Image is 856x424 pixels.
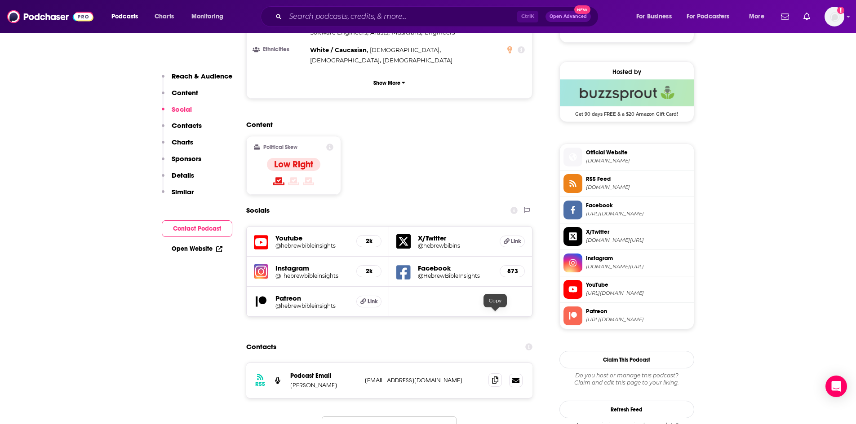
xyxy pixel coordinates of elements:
p: Charts [172,138,193,146]
div: Search podcasts, credits, & more... [269,6,607,27]
span: , [310,45,368,55]
p: Contacts [172,121,202,130]
button: open menu [105,9,150,24]
span: Artists [370,29,388,36]
button: Contacts [162,121,202,138]
span: Open Advanced [550,14,587,19]
p: Sponsors [172,154,201,163]
button: Claim This Podcast [559,351,694,368]
img: Podchaser - Follow, Share and Rate Podcasts [7,8,93,25]
span: Patreon [586,307,690,315]
a: Open Website [172,245,222,253]
span: More [749,10,764,23]
a: X/Twitter[DOMAIN_NAME][URL] [563,227,690,246]
p: Social [172,105,192,114]
span: [DEMOGRAPHIC_DATA] [370,46,439,53]
button: Charts [162,138,193,154]
a: Facebook[URL][DOMAIN_NAME] [563,201,690,219]
a: YouTube[URL][DOMAIN_NAME] [563,280,690,299]
p: Content [172,88,198,97]
h5: Patreon [275,294,350,302]
button: Content [162,88,198,105]
span: Monitoring [191,10,223,23]
button: open menu [743,9,776,24]
button: Sponsors [162,154,201,171]
span: instagram.com/_hebrewbibleinsights [586,263,690,270]
a: @_hebrewbibleinsights [275,272,350,279]
a: @hebrewbibins [418,242,492,249]
p: Show More [373,80,400,86]
a: Link [356,296,381,307]
button: Similar [162,188,194,204]
span: Ctrl K [517,11,538,22]
p: Podcast Email [290,372,358,380]
a: Buzzsprout Deal: Get 90 days FREE & a $20 Amazon Gift Card! [560,79,694,116]
div: Claim and edit this page to your liking. [559,372,694,386]
span: Logged in as Lydia_Gustafson [825,7,844,26]
a: Link [500,236,525,247]
input: Search podcasts, credits, & more... [285,9,517,24]
span: hebrewbibleinsights.com [586,157,690,164]
a: @hebrewbibleinsights [275,302,350,309]
h5: Facebook [418,264,492,272]
p: Similar [172,188,194,196]
h5: @HebrewBibleInsights [418,272,492,279]
a: Charts [149,9,179,24]
button: Reach & Audience [162,72,232,88]
h2: Content [246,120,526,129]
button: open menu [630,9,683,24]
a: @hebrewbibleinsights [275,242,350,249]
span: For Business [636,10,672,23]
span: https://www.patreon.com/hebrewbibleinsights [586,316,690,323]
a: RSS Feed[DOMAIN_NAME] [563,174,690,193]
button: Social [162,105,192,122]
h5: X/Twitter [418,234,492,242]
button: Contact Podcast [162,220,232,237]
span: Software Engineers [310,29,367,36]
span: , [370,45,441,55]
h5: 2k [364,267,374,275]
p: [PERSON_NAME] [290,381,358,389]
p: Details [172,171,194,179]
a: Show notifications dropdown [800,9,814,24]
h5: 2k [364,237,374,245]
h2: Contacts [246,338,276,355]
span: Instagram [586,254,690,262]
button: Details [162,171,194,188]
a: Official Website[DOMAIN_NAME] [563,148,690,166]
img: Buzzsprout Deal: Get 90 days FREE & a $20 Amazon Gift Card! [560,79,694,106]
p: Reach & Audience [172,72,232,80]
span: RSS Feed [586,175,690,183]
span: Do you host or manage this podcast? [559,372,694,379]
span: feeds.buzzsprout.com [586,184,690,191]
span: X/Twitter [586,228,690,236]
span: New [574,5,590,14]
h3: Ethnicities [254,47,306,52]
span: [DEMOGRAPHIC_DATA] [383,57,452,64]
button: open menu [681,9,743,24]
span: Link [368,298,378,305]
h5: 873 [507,267,517,275]
a: Show notifications dropdown [777,9,793,24]
button: Open AdvancedNew [546,11,591,22]
img: User Profile [825,7,844,26]
button: Refresh Feed [559,401,694,418]
span: [DEMOGRAPHIC_DATA] [310,57,380,64]
h4: Low Right [274,159,313,170]
h2: Socials [246,202,270,219]
span: Facebook [586,201,690,210]
h5: Youtube [275,234,350,242]
div: Open Intercom Messenger [825,376,847,397]
span: https://www.youtube.com/@hebrewbibleinsights [586,290,690,297]
span: Engineers [425,29,455,36]
span: , [310,55,381,66]
span: Podcasts [111,10,138,23]
img: iconImage [254,264,268,279]
span: Musicians [392,29,421,36]
button: Show profile menu [825,7,844,26]
span: White / Caucasian [310,46,367,53]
